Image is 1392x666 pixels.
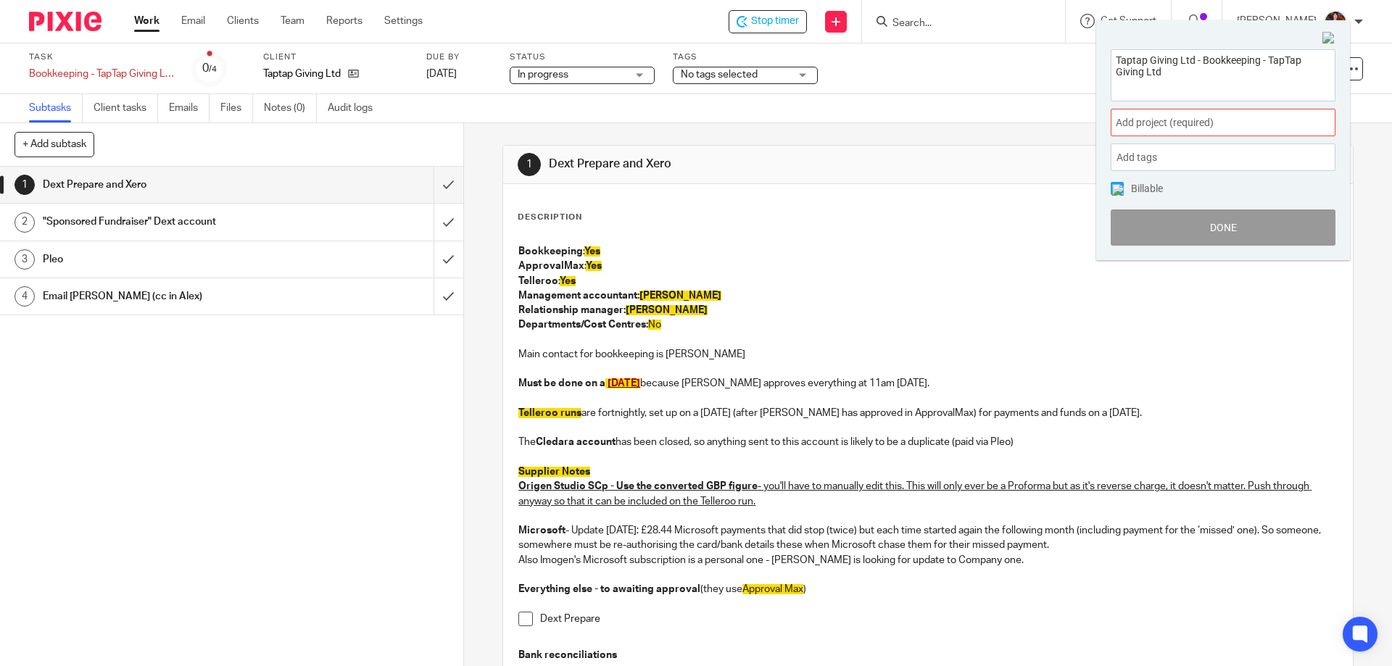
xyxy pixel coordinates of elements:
span: Yes [586,261,602,271]
a: Emails [169,94,210,122]
strong: Telleroo: [518,276,576,286]
span: Add tags [1116,146,1164,169]
a: Clients [227,14,259,28]
strong: Everything else - to awaiting approval [518,584,700,594]
span: Yes [584,246,600,257]
a: Audit logs [328,94,384,122]
div: 1 [14,175,35,195]
img: Pixie [29,12,101,31]
strong: Management accountant: [518,291,721,301]
strong: Bookkeeping: [518,246,600,257]
p: Main contact for bookkeeping is [PERSON_NAME] [518,347,1337,362]
span: [PERSON_NAME] [639,291,721,301]
a: Reports [326,14,362,28]
u: - you'll have to manually edit this. This will only ever be a Proforma but as it's reverse charge... [518,481,1312,506]
div: 3 [14,249,35,270]
label: Due by [426,51,492,63]
p: because [PERSON_NAME] approves everything at 11am [DATE]. [518,376,1337,391]
span: No [648,320,661,330]
div: Taptap Giving Ltd - Bookkeeping - TapTap Giving Ltd [729,10,807,33]
h1: Dext Prepare and Xero [549,157,959,172]
span: No tags selected [681,70,758,80]
strong: Cledara account [536,437,616,447]
span: In progress [518,70,568,80]
img: Nicole.jpeg [1324,10,1347,33]
h1: Dext Prepare and Xero [43,174,294,196]
span: Get Support [1101,16,1156,26]
small: /4 [209,65,217,73]
a: Files [220,94,253,122]
span: [DATE] [608,378,640,388]
img: checked.png [1112,184,1124,196]
span: Stop timer [751,14,799,29]
button: Done [1111,209,1335,246]
label: Client [263,51,408,63]
strong: Bank reconciliations [518,650,617,660]
a: Settings [384,14,423,28]
label: Status [510,51,655,63]
span: [DATE] [426,69,457,79]
button: + Add subtask [14,132,94,157]
a: Client tasks [94,94,158,122]
h1: "Sponsored Fundraiser" Dext account [43,211,294,233]
label: Task [29,51,174,63]
strong: Relationship manager: [518,305,708,315]
p: - Update [DATE]: £28.44 Microsoft payments that did stop (twice) but each time started again the ... [518,523,1337,553]
span: Add project (required) [1116,115,1298,130]
div: 1 [518,153,541,176]
a: Team [281,14,304,28]
textarea: Taptap Giving Ltd - Bookkeeping - TapTap Giving Ltd [1111,50,1335,97]
p: Description [518,212,582,223]
input: Search [891,17,1022,30]
a: Email [181,14,205,28]
p: Dext Prepare [540,612,1337,626]
strong: ApprovalMax: [518,261,602,271]
strong: Microsoft [518,525,565,536]
span: Yes [560,276,576,286]
p: Also Imogen's Microsoft subscription is a personal one - [PERSON_NAME] is looking for update to C... [518,553,1337,567]
span: Approval Max [742,584,803,594]
strong: Departments/Cost Centres: [518,320,648,330]
p: (they use ) [518,582,1337,596]
span: Billable [1131,183,1163,193]
a: Notes (0) [264,94,317,122]
h1: Pleo [43,249,294,270]
div: 4 [14,286,35,307]
p: [PERSON_NAME] [1237,14,1317,28]
a: Subtasks [29,94,83,122]
div: 2 [14,212,35,233]
u: Origen Studio SCp - Use the converted GBP figure [518,481,758,491]
span: Supplier Notes [518,467,590,477]
p: The has been closed, so anything sent to this account is likely to be a duplicate (paid via Pleo) [518,435,1337,449]
span: [PERSON_NAME] [626,305,708,315]
p: Taptap Giving Ltd [263,67,341,81]
div: 0 [202,60,217,77]
div: Bookkeeping - TapTap Giving Ltd [29,67,174,81]
label: Tags [673,51,818,63]
img: Close [1322,32,1335,45]
a: Work [134,14,159,28]
p: are fortnightly, set up on a [DATE] (after [PERSON_NAME] has approved in ApprovalMax) for payment... [518,406,1337,420]
strong: Must be done on a [518,378,640,388]
h1: Email [PERSON_NAME] (cc in Alex) [43,286,294,307]
span: Telleroo runs [518,408,581,418]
